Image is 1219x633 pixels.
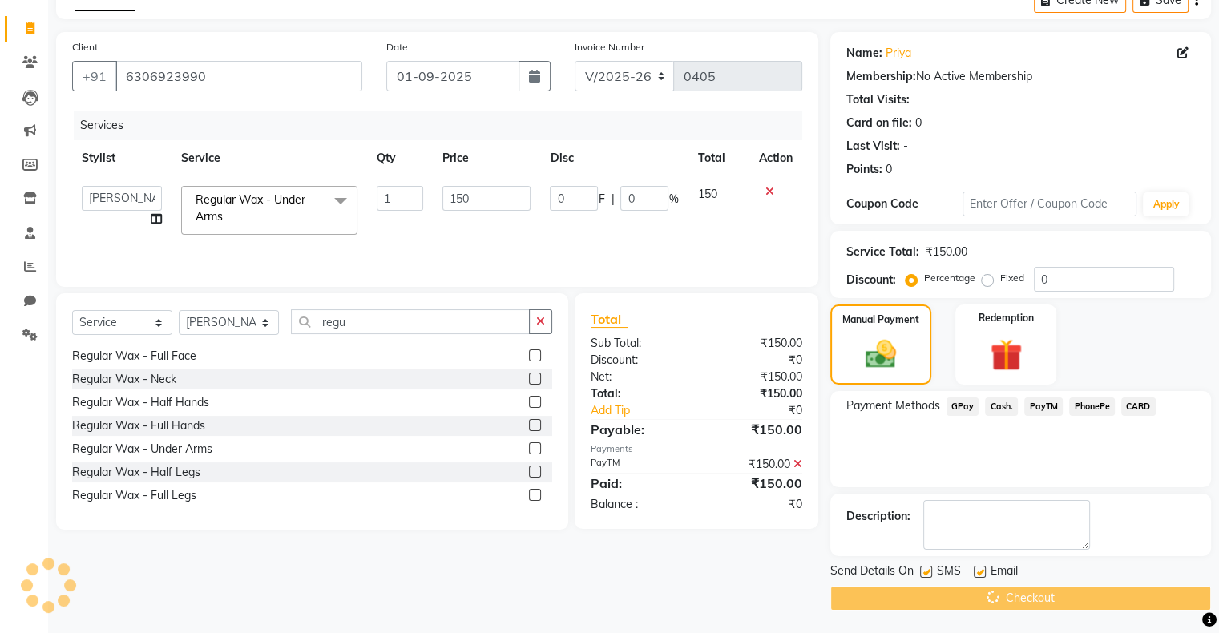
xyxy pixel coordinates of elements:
input: Search or Scan [291,309,530,334]
th: Total [688,140,749,176]
a: Add Tip [579,402,716,419]
label: Redemption [979,311,1034,325]
label: Client [72,40,98,54]
div: ₹150.00 [926,244,967,260]
th: Disc [540,140,688,176]
div: Regular Wax - Half Legs [72,464,200,481]
label: Fixed [1000,271,1024,285]
input: Search by Name/Mobile/Email/Code [115,61,362,91]
span: Cash. [985,397,1018,416]
label: Percentage [924,271,975,285]
div: Last Visit: [846,138,900,155]
div: Payable: [579,420,696,439]
label: Date [386,40,408,54]
label: Manual Payment [842,312,919,327]
span: SMS [937,562,961,583]
div: Discount: [846,272,896,288]
span: 150 [697,187,716,201]
span: Send Details On [830,562,914,583]
div: Total Visits: [846,91,910,108]
div: 0 [886,161,892,178]
span: % [668,191,678,208]
span: Payment Methods [846,397,940,414]
div: Card on file: [846,115,912,131]
div: Sub Total: [579,335,696,352]
div: Paid: [579,474,696,493]
span: | [611,191,614,208]
input: Enter Offer / Coupon Code [963,192,1137,216]
label: Invoice Number [575,40,644,54]
div: Regular Wax - Neck [72,371,176,388]
div: ₹150.00 [696,335,814,352]
div: ₹0 [696,496,814,513]
div: 0 [915,115,922,131]
div: Total: [579,385,696,402]
span: Regular Wax - Under Arms [196,192,305,224]
th: Action [749,140,802,176]
div: ₹150.00 [696,369,814,385]
div: Net: [579,369,696,385]
div: Points: [846,161,882,178]
div: - [903,138,908,155]
div: Regular Wax - Half Hands [72,394,209,411]
div: ₹150.00 [696,385,814,402]
div: ₹0 [716,402,813,419]
div: Discount: [579,352,696,369]
div: Payments [591,442,802,456]
a: x [223,209,230,224]
button: +91 [72,61,117,91]
div: ₹150.00 [696,456,814,473]
div: Services [74,111,814,140]
div: ₹0 [696,352,814,369]
th: Qty [367,140,433,176]
th: Service [172,140,367,176]
div: ₹150.00 [696,420,814,439]
span: GPay [947,397,979,416]
span: PayTM [1024,397,1063,416]
div: PayTM [579,456,696,473]
span: Total [591,311,628,328]
div: Regular Wax - Full Face [72,348,196,365]
span: Email [991,562,1018,583]
span: F [598,191,604,208]
th: Price [433,140,540,176]
div: Regular Wax - Under Arms [72,441,212,458]
div: Membership: [846,68,916,85]
div: Name: [846,45,882,62]
a: Priya [886,45,911,62]
span: CARD [1121,397,1156,416]
div: Coupon Code [846,196,963,212]
div: No Active Membership [846,68,1195,85]
div: Regular Wax - Full Hands [72,417,205,434]
div: Description: [846,508,910,525]
img: _gift.svg [980,335,1032,375]
img: _cash.svg [856,337,906,372]
span: PhonePe [1069,397,1115,416]
th: Stylist [72,140,172,176]
div: Service Total: [846,244,919,260]
div: Regular Wax - Full Legs [72,487,196,504]
button: Apply [1143,192,1189,216]
div: Balance : [579,496,696,513]
div: ₹150.00 [696,474,814,493]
